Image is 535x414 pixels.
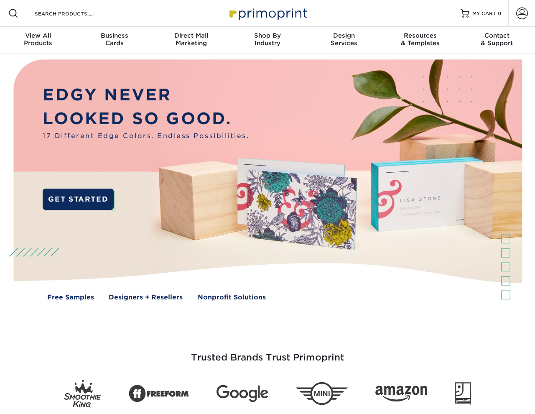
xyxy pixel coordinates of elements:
a: Free Samples [47,292,94,302]
img: Mini [296,382,348,405]
a: Shop ByIndustry [229,27,306,54]
p: EDGY NEVER [43,83,249,107]
span: 17 Different Edge Colors. Endless Possibilities. [43,131,249,141]
a: Nonprofit Solutions [198,292,266,302]
span: Resources [382,32,459,39]
a: DesignServices [306,27,382,54]
img: Goodwill [455,382,471,405]
a: Direct MailMarketing [153,27,229,54]
img: Google [217,385,268,402]
span: 0 [498,10,502,16]
span: MY CART [472,10,496,17]
span: Design [306,32,382,39]
a: BusinessCards [76,27,153,54]
span: Business [76,32,153,39]
h3: Trusted Brands Trust Primoprint [23,332,512,373]
div: & Templates [382,32,459,47]
input: SEARCH PRODUCTS..... [34,8,115,18]
div: Marketing [153,32,229,47]
img: Smoothie King [64,380,101,408]
div: Industry [229,32,306,47]
div: Services [306,32,382,47]
div: Cards [76,32,153,47]
img: Freeform [129,380,189,407]
a: Contact& Support [459,27,535,54]
a: Resources& Templates [382,27,459,54]
span: Shop By [229,32,306,39]
a: GET STARTED [43,189,114,210]
p: LOOKED SO GOOD. [43,107,249,131]
img: Amazon [375,386,427,401]
span: Direct Mail [153,32,229,39]
span: Contact [459,32,535,39]
a: Designers + Resellers [109,292,183,302]
div: & Support [459,32,535,47]
img: Primoprint [226,4,309,22]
